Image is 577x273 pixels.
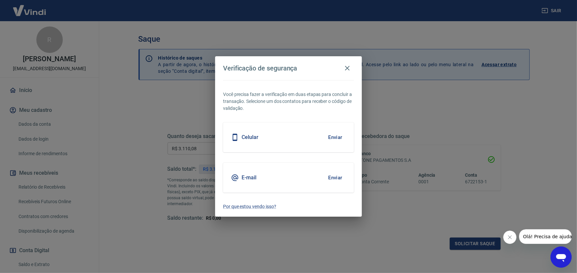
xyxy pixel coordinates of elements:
iframe: Botão para abrir a janela de mensagens [551,247,572,268]
p: Você precisa fazer a verificação em duas etapas para concluir a transação. Selecione um dos conta... [223,91,354,112]
button: Enviar [325,130,346,144]
h5: E-mail [242,174,256,181]
button: Enviar [325,171,346,185]
a: Por que estou vendo isso? [223,203,354,210]
span: Olá! Precisa de ajuda? [4,5,56,10]
iframe: Mensagem da empresa [519,229,572,244]
h4: Verificação de segurança [223,64,297,72]
iframe: Fechar mensagem [503,231,517,244]
h5: Celular [242,134,258,141]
